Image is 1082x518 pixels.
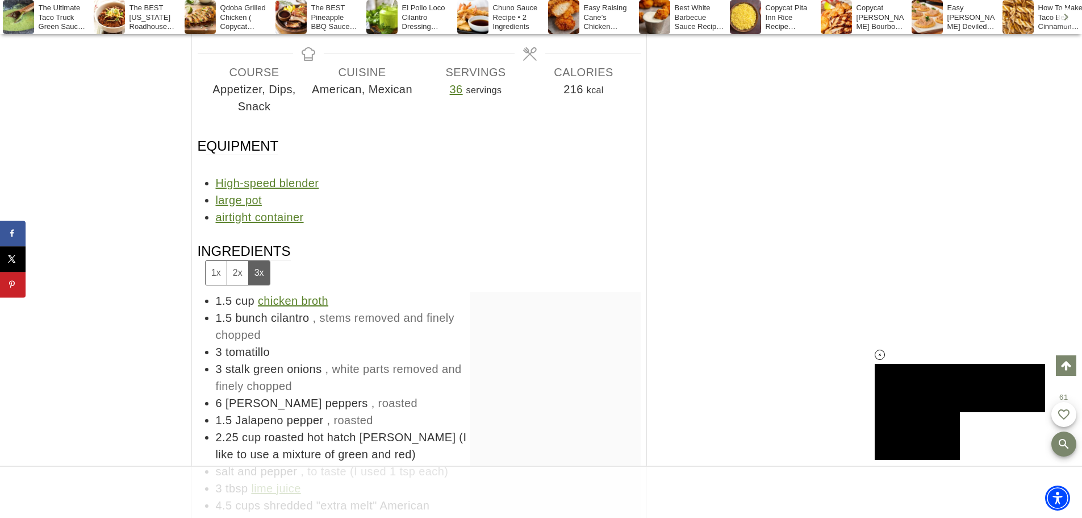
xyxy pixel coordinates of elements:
[271,312,310,324] span: cilantro
[258,295,328,307] a: chicken broth
[235,414,323,426] span: Jalapeno pepper
[327,414,373,426] span: , roasted
[450,83,463,96] a: Adjust recipe servings
[253,363,321,375] span: green onions
[216,431,239,444] span: 2.25
[698,57,880,85] iframe: Advertisement
[1045,486,1070,511] div: Accessibility Menu
[308,81,416,98] span: American, Mexican
[1056,355,1076,376] a: Scroll to top
[216,211,304,223] a: airtight container
[216,346,223,358] span: 3
[225,346,270,358] span: tomatillo
[466,85,502,95] span: servings
[200,64,308,81] span: Course
[235,295,254,307] span: cup
[470,292,641,434] iframe: Advertisement
[216,465,298,478] span: salt and pepper
[216,312,455,341] span: , stems removed and finely chopped
[242,431,261,444] span: cup
[216,363,223,375] span: 3
[371,397,417,409] span: , roasted
[198,242,291,285] span: Ingredients
[308,64,416,81] span: Cuisine
[216,194,262,206] a: large pot
[200,81,308,115] span: Appetizer, Dips, Snack
[216,295,232,307] span: 1.5
[530,64,638,81] span: Calories
[587,85,604,95] span: kcal
[198,137,279,155] span: Equipment
[563,83,583,96] span: 216
[300,465,448,478] span: , to taste (I used 1 tsp each)
[216,312,232,324] span: 1.5
[248,261,270,284] button: Adjust servings by 3x
[216,363,462,392] span: , white parts removed and finely chopped
[227,261,248,284] button: Adjust servings by 2x
[235,312,268,324] span: bunch
[225,363,250,375] span: stalk
[335,467,748,518] iframe: Advertisement
[216,177,319,189] a: High-speed blender
[225,397,368,409] span: [PERSON_NAME] peppers
[216,414,232,426] span: 1.5
[422,64,530,81] span: Servings
[216,397,223,409] span: 6
[206,261,227,284] button: Adjust servings by 1x
[216,431,467,461] span: roasted hot hatch [PERSON_NAME] (I like to use a mixture of green and red)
